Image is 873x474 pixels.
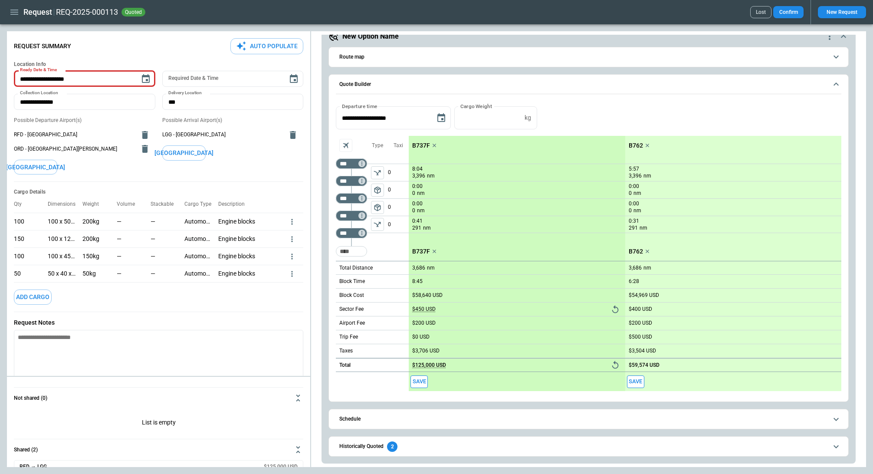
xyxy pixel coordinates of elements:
[184,230,218,247] div: Automotive
[14,388,303,408] button: Not shared (0)
[336,193,367,204] div: Too short
[14,61,303,68] h6: Location Info
[773,6,804,18] button: Confirm
[427,264,435,272] p: nm
[20,67,57,73] label: Ready Date & Time
[339,362,351,368] h6: Total
[629,207,632,214] p: 0
[627,375,644,388] button: Save
[609,303,622,316] button: Reset
[288,235,296,244] button: more
[284,126,302,144] button: delete
[151,235,155,243] p: —
[14,201,29,207] p: Qty
[218,265,288,282] div: Engine blocks
[288,217,296,226] button: more
[14,408,303,439] div: Not shared (0)
[336,211,367,221] div: Too short
[14,145,135,153] span: ORD - [GEOGRAPHIC_DATA][PERSON_NAME]
[82,253,99,260] p: 150kg
[82,235,99,243] p: 200kg
[629,183,639,190] p: 0:00
[151,218,155,225] p: —
[388,199,409,216] p: 0
[339,278,365,285] p: Block Time
[633,207,641,214] p: nm
[427,172,435,180] p: nm
[423,224,431,232] p: nm
[412,190,415,197] p: 0
[48,218,75,225] p: 100 x 50 x 50cm
[218,213,288,230] div: Engine blocks
[629,348,656,354] p: $3,504 USD
[48,265,82,282] div: 50 x 40 x 35cm
[643,264,651,272] p: nm
[184,253,211,260] p: Automotive
[14,319,303,326] p: Request Notes
[218,247,288,265] div: Engine blocks
[48,270,75,277] p: 50 x 40 x 35cm
[117,253,121,260] p: —
[629,362,660,369] p: $59,574 USD
[136,140,154,158] button: delete
[336,228,367,238] div: Too short
[412,183,423,190] p: 0:00
[750,6,771,18] button: Lost
[629,190,632,197] p: 0
[218,230,288,247] div: Engine blocks
[14,235,24,243] p: 150
[412,218,423,224] p: 0:41
[48,213,82,230] div: 100 x 50 x 50cm
[818,6,866,18] button: New Request
[371,166,384,179] button: left aligned
[371,218,384,231] span: Type of sector
[162,145,206,161] button: [GEOGRAPHIC_DATA]
[371,218,384,231] button: left aligned
[629,278,639,285] p: 6:28
[410,375,428,388] button: Save
[56,7,118,17] h2: REQ-2025-000113
[14,447,38,453] h6: Shared (2)
[643,172,651,180] p: nm
[184,247,218,265] div: Automotive
[136,126,154,144] button: delete
[328,31,849,42] button: New Option Namequote-option-actions
[629,306,652,313] p: $400 USD
[372,142,383,149] p: Type
[629,292,659,299] p: $54,969 USD
[285,70,302,88] button: Choose date
[412,292,443,299] p: $58,640 USD
[14,43,71,50] p: Request Summary
[371,184,384,197] span: Type of sector
[339,82,371,87] h6: Quote Builder
[82,270,96,277] p: 50kg
[412,248,430,255] p: B737F
[412,362,446,369] p: $125,000 USD
[14,290,52,305] button: Add Cargo
[14,253,24,260] p: 100
[629,334,652,340] p: $500 USD
[14,270,21,277] p: 50
[629,248,643,255] p: B762
[48,235,75,243] p: 100 x 120 x 35cm
[633,190,641,197] p: nm
[151,201,181,207] p: Stackable
[412,334,430,340] p: $0 USD
[336,409,841,429] button: Schedule
[218,235,281,243] p: Engine blocks
[339,139,352,152] span: Aircraft selection
[339,347,353,355] p: Taxes
[339,319,365,327] p: Airport Fee
[371,166,384,179] span: Type of sector
[417,207,425,214] p: nm
[629,201,639,207] p: 0:00
[184,265,218,282] div: Automotive
[264,464,298,470] h6: $125,000 USD
[412,142,430,149] p: B737F
[627,375,644,388] span: Save this aircraft quote and copy details to clipboard
[339,444,384,449] h6: Historically Quoted
[117,201,142,207] p: Volume
[14,160,57,175] button: [GEOGRAPHIC_DATA]
[336,47,841,67] button: Route map
[123,9,144,15] span: quoted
